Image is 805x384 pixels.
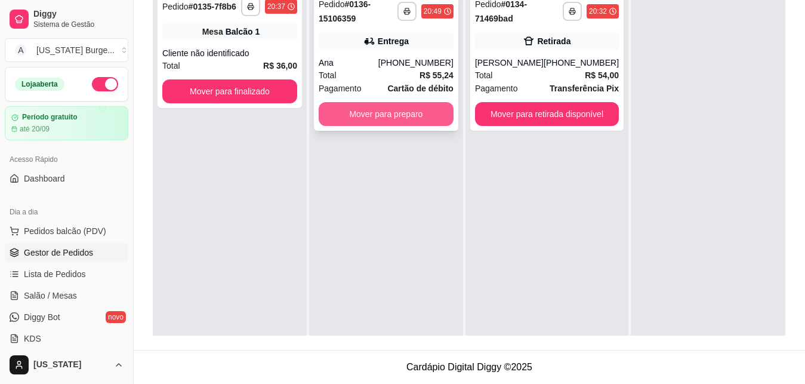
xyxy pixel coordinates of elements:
footer: Cardápio Digital Diggy © 2025 [134,350,805,384]
strong: Cartão de débito [387,84,453,93]
button: [US_STATE] [5,351,128,379]
button: Mover para preparo [319,102,454,126]
a: KDS [5,329,128,348]
span: Pedidos balcão (PDV) [24,225,106,237]
strong: # 0135-7f8b6 [189,2,236,11]
span: Total [319,69,337,82]
a: Diggy Botnovo [5,308,128,327]
article: até 20/09 [20,124,50,134]
span: Pagamento [475,82,518,95]
button: Pedidos balcão (PDV) [5,222,128,241]
div: Loja aberta [15,78,64,91]
strong: R$ 36,00 [263,61,297,70]
span: Mesa [202,26,223,38]
span: Total [162,59,180,72]
span: Pagamento [319,82,362,95]
span: KDS [24,333,41,345]
div: Acesso Rápido [5,150,128,169]
button: Mover para finalizado [162,79,297,103]
button: Select a team [5,38,128,62]
div: [US_STATE] Burge ... [36,44,115,56]
a: Salão / Mesas [5,286,128,305]
div: 20:37 [267,2,285,11]
span: Diggy Bot [24,311,60,323]
div: Ana [319,57,378,69]
div: Dia a dia [5,202,128,222]
div: 20:32 [589,7,607,16]
a: Dashboard [5,169,128,188]
span: [US_STATE] [33,360,109,370]
strong: Transferência Pix [550,84,619,93]
div: [PHONE_NUMBER] [544,57,619,69]
span: Lista de Pedidos [24,268,86,280]
span: Salão / Mesas [24,290,77,302]
div: Retirada [537,35,570,47]
div: Cliente não identificado [162,47,297,59]
span: Diggy [33,9,124,20]
span: Pedido [162,2,189,11]
span: Total [475,69,493,82]
span: A [15,44,27,56]
div: Entrega [378,35,409,47]
div: Balcão 1 [226,26,260,38]
span: Gestor de Pedidos [24,247,93,259]
a: Lista de Pedidos [5,265,128,284]
a: DiggySistema de Gestão [5,5,128,33]
span: Sistema de Gestão [33,20,124,29]
div: [PERSON_NAME] [475,57,544,69]
a: Período gratuitoaté 20/09 [5,106,128,140]
button: Mover para retirada disponível [475,102,619,126]
strong: R$ 55,24 [420,70,454,80]
div: [PHONE_NUMBER] [378,57,454,69]
article: Período gratuito [22,113,78,122]
a: Gestor de Pedidos [5,243,128,262]
strong: R$ 54,00 [585,70,619,80]
span: Dashboard [24,173,65,185]
button: Alterar Status [92,77,118,91]
div: 20:49 [424,7,442,16]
